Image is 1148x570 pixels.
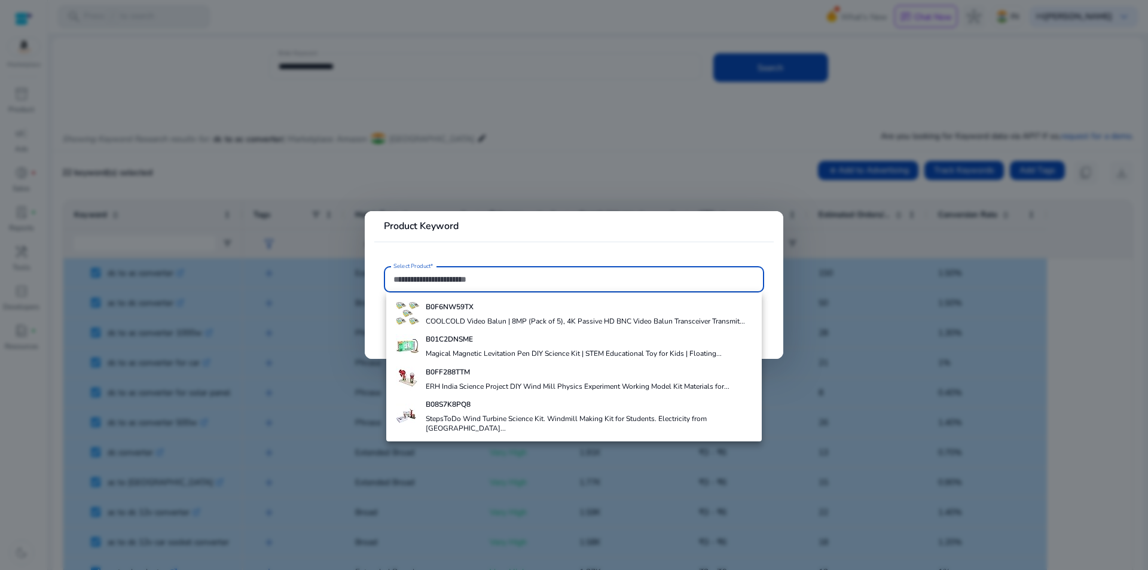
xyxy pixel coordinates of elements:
[384,220,459,233] b: Product Keyword
[393,262,433,270] mat-label: Select Product*
[426,334,473,344] b: B01C2DNSME
[426,349,722,358] h4: Magical Magnetic Levitation Pen DIY Science Kit | STEM Educational Toy for Kids | Floating...
[426,302,474,312] b: B0F6NW59TX
[426,382,729,391] h4: ERH India Science Project DIY Wind Mill Physics Experiment Working Model Kit Materials for...
[426,367,470,377] b: B0FF288TTM
[396,301,420,325] img: 61PJE9ar+kL._SS100_.jpg
[426,316,745,326] h4: COOLCOLD Video Balun | 8MP (Pack of 5), 4K Passive HD BNC Video Balun Transceiver Transmit...
[396,404,420,428] img: 41evqYo41xL._SS40_.jpg
[426,414,752,433] h4: StepsToDo Wind Turbine Science Kit. Windmill Making Kit for Students. Electricity from [GEOGRAPHI...
[396,367,420,391] img: 41Lf3a3waWL._SS40_.jpg
[396,334,420,358] img: 41puWae9ajL._SS40_.jpg
[426,400,471,409] b: B08S7K8PQ8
